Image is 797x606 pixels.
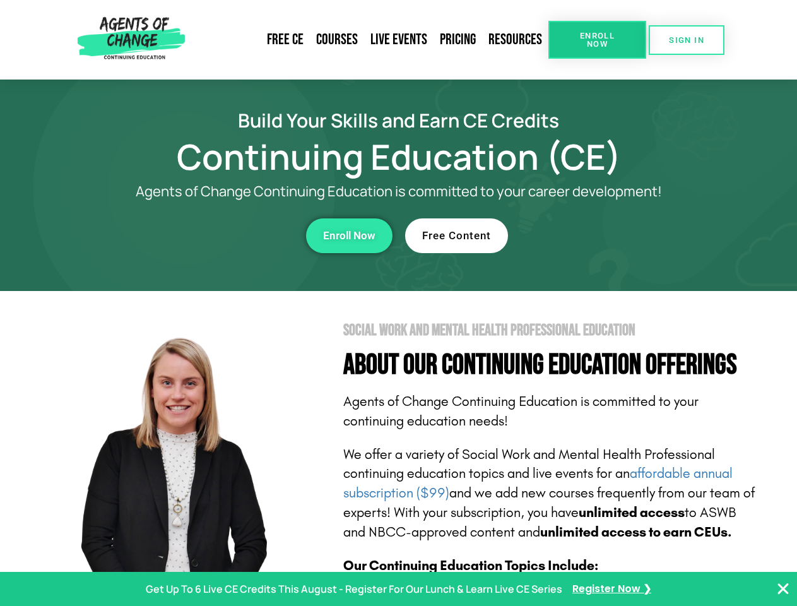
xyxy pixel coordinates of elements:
[548,21,646,59] a: Enroll Now
[569,32,626,48] span: Enroll Now
[343,323,759,338] h2: Social Work and Mental Health Professional Education
[405,218,508,253] a: Free Content
[434,25,482,54] a: Pricing
[261,25,310,54] a: Free CE
[39,142,759,171] h1: Continuing Education (CE)
[422,230,491,241] span: Free Content
[776,581,791,597] button: Close Banner
[323,230,375,241] span: Enroll Now
[190,25,548,54] nav: Menu
[482,25,548,54] a: Resources
[540,524,732,540] b: unlimited access to earn CEUs.
[343,351,759,379] h4: About Our Continuing Education Offerings
[579,504,685,521] b: unlimited access
[90,184,708,199] p: Agents of Change Continuing Education is committed to your career development!
[343,557,598,574] b: Our Continuing Education Topics Include:
[649,25,724,55] a: SIGN IN
[343,445,759,542] p: We offer a variety of Social Work and Mental Health Professional continuing education topics and ...
[310,25,364,54] a: Courses
[306,218,393,253] a: Enroll Now
[572,580,651,598] a: Register Now ❯
[364,25,434,54] a: Live Events
[343,393,699,429] span: Agents of Change Continuing Education is committed to your continuing education needs!
[669,36,704,44] span: SIGN IN
[146,580,562,598] p: Get Up To 6 Live CE Credits This August - Register For Our Lunch & Learn Live CE Series
[39,111,759,129] h2: Build Your Skills and Earn CE Credits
